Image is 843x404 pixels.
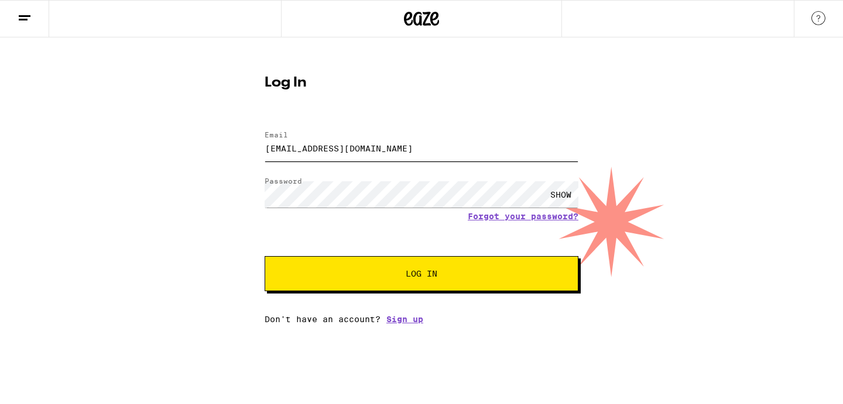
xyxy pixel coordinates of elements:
h1: Log In [265,76,578,90]
div: Don't have an account? [265,315,578,324]
label: Email [265,131,288,139]
input: Email [265,135,578,161]
a: Forgot your password? [468,212,578,221]
div: SHOW [543,181,578,208]
button: Log In [265,256,578,291]
span: Hi. Need any help? [7,8,84,18]
span: Log In [406,270,437,278]
a: Sign up [386,315,423,324]
label: Password [265,177,302,185]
